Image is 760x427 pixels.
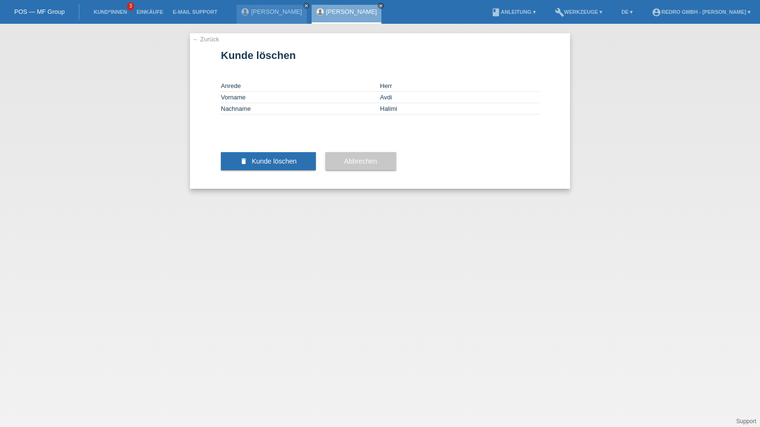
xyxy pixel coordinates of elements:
[736,418,756,425] a: Support
[14,8,65,15] a: POS — MF Group
[221,92,380,103] td: Vorname
[380,92,539,103] td: Avdi
[304,3,309,8] i: close
[380,80,539,92] td: Herr
[555,8,564,17] i: build
[251,8,302,15] a: [PERSON_NAME]
[652,8,661,17] i: account_circle
[240,157,247,165] i: delete
[617,9,637,15] a: DE ▾
[221,80,380,92] td: Anrede
[379,3,383,8] i: close
[132,9,168,15] a: Einkäufe
[550,9,608,15] a: buildWerkzeuge ▾
[647,9,755,15] a: account_circleRedro GmbH - [PERSON_NAME] ▾
[192,36,219,43] a: ← Zurück
[221,49,539,61] h1: Kunde löschen
[486,9,540,15] a: bookAnleitung ▾
[491,8,501,17] i: book
[221,103,380,115] td: Nachname
[344,157,377,165] span: Abbrechen
[168,9,222,15] a: E-Mail Support
[89,9,132,15] a: Kund*innen
[326,8,377,15] a: [PERSON_NAME]
[380,103,539,115] td: Halimi
[303,2,310,9] a: close
[378,2,384,9] a: close
[127,2,134,10] span: 3
[252,157,297,165] span: Kunde löschen
[221,152,316,170] button: delete Kunde löschen
[325,152,396,170] button: Abbrechen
